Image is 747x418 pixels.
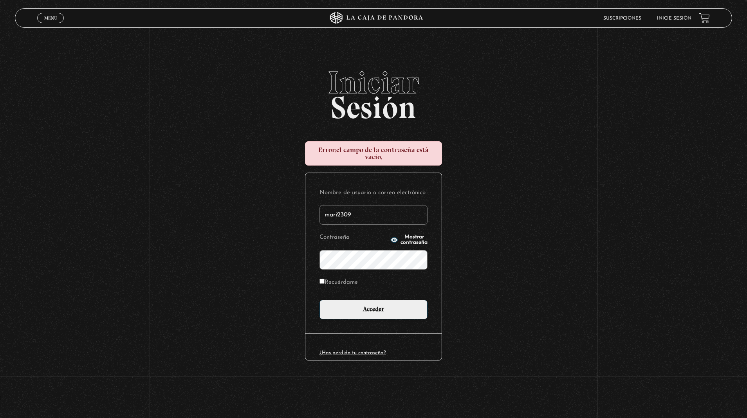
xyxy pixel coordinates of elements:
[44,16,57,20] span: Menu
[319,279,325,284] input: Recuérdame
[319,350,386,355] a: ¿Has perdido tu contraseña?
[319,187,428,199] label: Nombre de usuario o correo electrónico
[699,13,710,23] a: View your shopping cart
[319,277,358,289] label: Recuérdame
[319,232,388,244] label: Contraseña
[319,300,428,319] input: Acceder
[41,22,60,28] span: Cerrar
[603,16,641,21] a: Suscripciones
[305,141,442,166] div: el campo de la contraseña está vacío.
[657,16,691,21] a: Inicie sesión
[318,146,336,154] strong: Error:
[401,234,428,245] span: Mostrar contraseña
[15,67,732,98] span: Iniciar
[390,234,428,245] button: Mostrar contraseña
[15,67,732,117] h2: Sesión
